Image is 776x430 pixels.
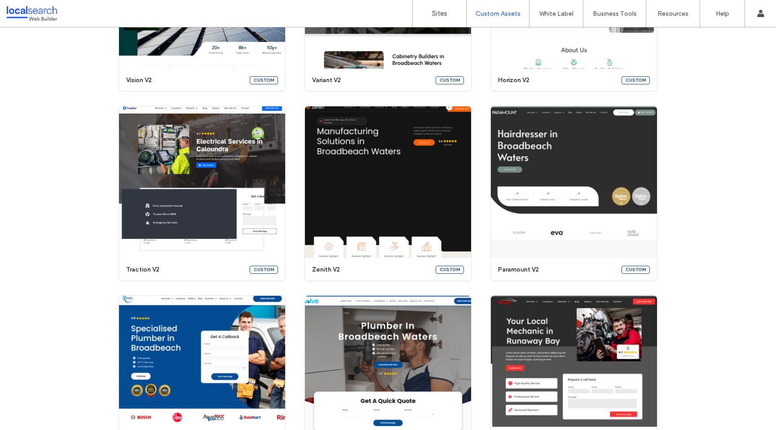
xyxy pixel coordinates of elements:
span: variant v2 [312,76,430,85]
label: Business Tools [593,10,637,18]
div: Custom [622,266,650,274]
span: zenith v2 [312,265,430,274]
label: Help [716,10,729,18]
span: horizon v2 [498,76,616,85]
label: White Label [539,10,573,18]
div: Custom [436,76,464,84]
div: Custom [250,266,278,274]
span: Help [21,6,39,14]
div: Custom [436,266,464,274]
label: Sites [432,9,447,18]
span: traction v2 [126,265,244,274]
div: Custom [622,76,650,84]
label: Custom Assets [476,10,520,18]
label: Resources [657,10,688,18]
span: vision v2 [126,76,244,85]
div: Custom [250,76,278,84]
span: paramount v2 [498,265,616,274]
